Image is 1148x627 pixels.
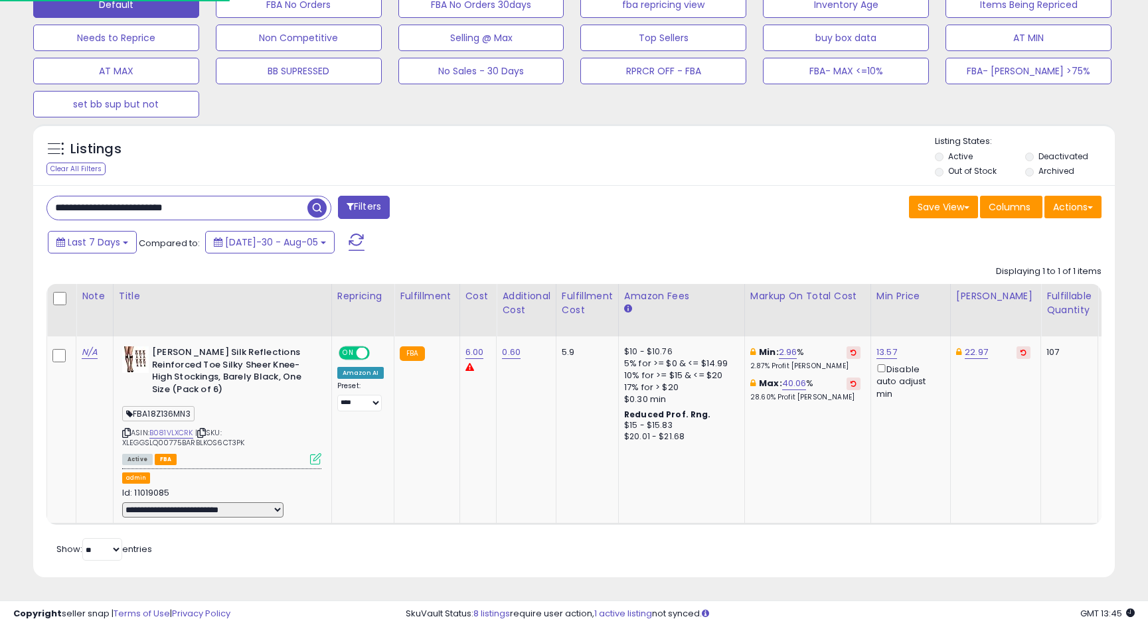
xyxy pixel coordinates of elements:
[980,196,1042,218] button: Columns
[216,25,382,51] button: Non Competitive
[225,236,318,249] span: [DATE]-30 - Aug-05
[580,58,746,84] button: RPRCR OFF - FBA
[624,358,734,370] div: 5% for >= $0 & <= $14.99
[33,91,199,117] button: set bb sup but not
[400,289,453,303] div: Fulfillment
[172,607,230,620] a: Privacy Policy
[876,289,945,303] div: Min Price
[122,346,321,463] div: ASIN:
[624,346,734,358] div: $10 - $10.76
[465,346,484,359] a: 6.00
[473,607,510,620] a: 8 listings
[398,58,564,84] button: No Sales - 30 Days
[759,346,779,358] b: Min:
[996,265,1102,278] div: Displaying 1 to 1 of 1 items
[624,420,734,431] div: $15 - $15.83
[624,289,739,303] div: Amazon Fees
[744,284,870,336] th: The percentage added to the cost of goods (COGS) that forms the calculator for Min & Max prices.
[56,543,152,555] span: Show: entries
[33,25,199,51] button: Needs to Reprice
[82,346,98,359] a: N/A
[82,289,108,303] div: Note
[945,58,1111,84] button: FBA- [PERSON_NAME] >75%
[779,346,797,359] a: 2.96
[624,409,711,420] b: Reduced Prof. Rng.
[502,346,521,359] a: 0.60
[122,427,245,447] span: | SKU: XLEGGSLQ00775BARBLKOS6CT3PK
[340,348,357,359] span: ON
[624,370,734,382] div: 10% for >= $15 & <= $20
[750,393,861,402] p: 28.60% Profit [PERSON_NAME]
[948,165,997,176] label: Out of Stock
[152,346,313,399] b: [PERSON_NAME] Silk Reflections Reinforced Toe Silky Sheer Knee-High Stockings, Barely Black, One ...
[13,607,62,620] strong: Copyright
[750,289,865,303] div: Markup on Total Cost
[1046,346,1088,358] div: 107
[465,289,491,303] div: Cost
[122,454,153,465] span: All listings currently available for purchase on Amazon
[624,303,632,315] small: Amazon Fees.
[122,472,150,484] button: admin
[337,367,384,379] div: Amazon AI
[945,25,1111,51] button: AT MIN
[1044,196,1102,218] button: Actions
[149,427,193,439] a: B081VLXCRK
[948,151,973,162] label: Active
[876,362,940,400] div: Disable auto adjust min
[1046,289,1092,317] div: Fulfillable Quantity
[1080,607,1135,620] span: 2025-08-13 13:45 GMT
[594,607,652,620] a: 1 active listing
[216,58,382,84] button: BB SUPRESSED
[989,200,1030,214] span: Columns
[876,346,897,359] a: 13.57
[398,25,564,51] button: Selling @ Max
[624,393,734,405] div: $0.30 min
[1038,165,1074,176] label: Archived
[750,362,861,371] p: 2.87% Profit [PERSON_NAME]
[122,486,170,499] span: Id: 11019085
[965,346,988,359] a: 22.97
[935,135,1115,148] p: Listing States:
[624,431,734,443] div: $20.01 - $21.68
[48,231,137,253] button: Last 7 Days
[114,607,170,620] a: Terms of Use
[406,608,1135,620] div: SkuVault Status: require user action, not synced.
[580,25,746,51] button: Top Sellers
[624,382,734,393] div: 17% for > $20
[70,140,122,159] h5: Listings
[400,346,424,361] small: FBA
[763,58,929,84] button: FBA- MAX <=10%
[337,382,384,411] div: Preset:
[909,196,978,218] button: Save View
[338,196,390,219] button: Filters
[782,377,807,390] a: 40.06
[956,289,1035,303] div: [PERSON_NAME]
[13,608,230,620] div: seller snap | |
[119,289,326,303] div: Title
[502,289,550,317] div: Additional Cost
[139,237,200,249] span: Compared to:
[562,289,613,317] div: Fulfillment Cost
[205,231,335,253] button: [DATE]-30 - Aug-05
[750,378,861,402] div: %
[155,454,177,465] span: FBA
[562,346,608,358] div: 5.9
[68,236,120,249] span: Last 7 Days
[368,348,389,359] span: OFF
[1038,151,1088,162] label: Deactivated
[750,346,861,371] div: %
[46,163,106,175] div: Clear All Filters
[763,25,929,51] button: buy box data
[122,346,149,373] img: 41FACIhdLoL._SL40_.jpg
[759,377,782,389] b: Max:
[337,289,388,303] div: Repricing
[122,406,195,421] span: FBA18Z136MN3
[33,58,199,84] button: AT MAX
